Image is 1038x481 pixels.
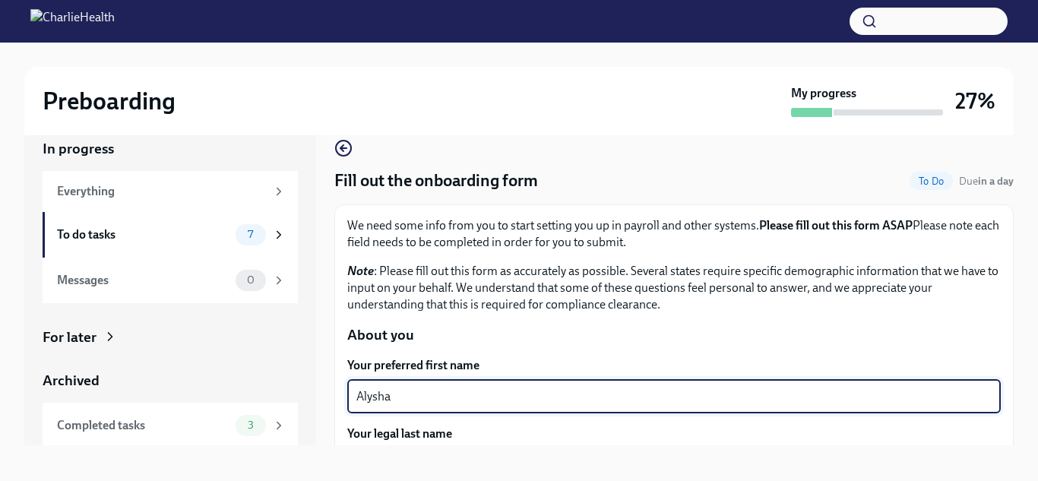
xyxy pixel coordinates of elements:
[239,419,263,431] span: 3
[334,169,538,192] h4: Fill out the onboarding form
[347,426,1001,442] label: Your legal last name
[43,403,298,448] a: Completed tasks3
[347,325,1001,345] p: About you
[955,87,995,115] h3: 27%
[43,328,97,347] div: For later
[30,9,115,33] img: CharlieHealth
[347,217,1001,251] p: We need some info from you to start setting you up in payroll and other systems. Please note each...
[959,174,1014,188] span: September 4th, 2025 09:00
[57,226,229,243] div: To do tasks
[910,176,953,187] span: To Do
[57,183,266,200] div: Everything
[791,85,856,102] strong: My progress
[347,263,1001,313] p: : Please fill out this form as accurately as possible. Several states require specific demographi...
[43,328,298,347] a: For later
[356,388,992,406] textarea: Alysha
[43,371,298,391] a: Archived
[43,139,298,159] a: In progress
[347,264,374,278] strong: Note
[43,86,176,116] h2: Preboarding
[238,274,264,286] span: 0
[43,171,298,212] a: Everything
[347,357,1001,374] label: Your preferred first name
[57,417,229,434] div: Completed tasks
[57,272,229,289] div: Messages
[959,175,1014,188] span: Due
[43,258,298,303] a: Messages0
[759,218,913,233] strong: Please fill out this form ASAP
[43,212,298,258] a: To do tasks7
[239,229,262,240] span: 7
[978,175,1014,188] strong: in a day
